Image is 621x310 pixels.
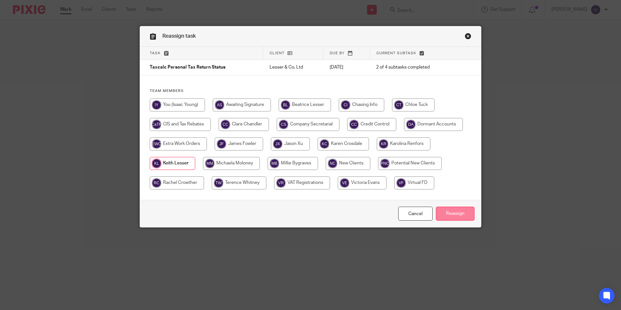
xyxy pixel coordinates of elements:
h4: Team members [150,88,471,94]
p: [DATE] [330,64,363,71]
span: Due by [330,51,345,55]
span: Client [270,51,285,55]
span: Current subtask [376,51,416,55]
span: Taxcalc Personal Tax Return Status [150,65,225,70]
a: Close this dialog window [465,33,471,42]
span: Reassign task [162,33,196,39]
a: Close this dialog window [398,207,433,221]
td: 2 of 4 subtasks completed [370,60,456,75]
span: Task [150,51,161,55]
p: Lesser & Co. Ltd [270,64,317,71]
input: Reassign [436,207,475,221]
